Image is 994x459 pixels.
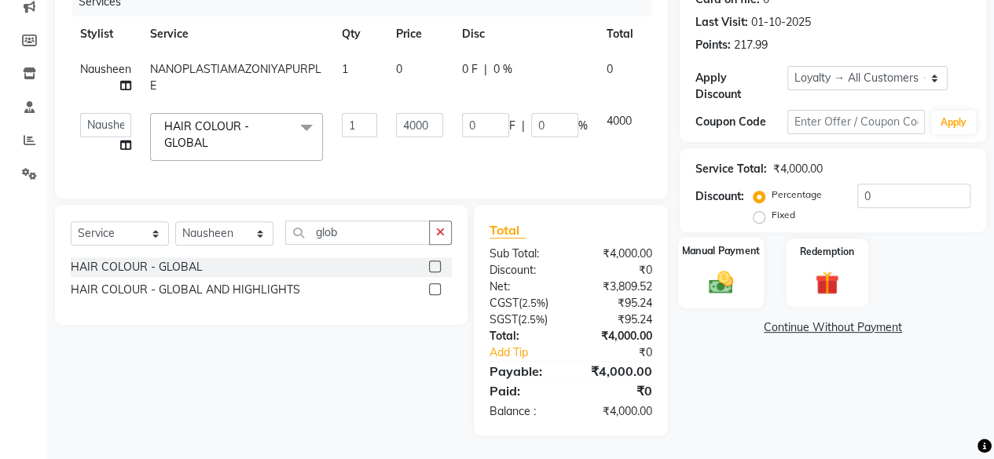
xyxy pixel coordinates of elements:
[787,110,925,134] input: Enter Offer / Coupon Code
[643,16,695,52] th: Action
[682,243,761,258] label: Manual Payment
[570,246,664,262] div: ₹4,000.00
[521,313,545,326] span: 2.5%
[808,268,846,297] img: _gift.svg
[522,297,545,309] span: 2.5%
[478,362,571,381] div: Payable:
[478,311,571,328] div: ( )
[570,403,664,420] div: ₹4,000.00
[490,222,526,239] span: Total
[800,245,854,259] label: Redemption
[387,16,453,52] th: Price
[396,62,402,76] span: 0
[522,118,525,134] span: |
[586,344,664,361] div: ₹0
[150,62,321,93] span: NANOPLASTIAMAZONIYAPURPLE
[80,62,131,76] span: Nausheen
[578,118,588,134] span: %
[509,118,515,134] span: F
[141,16,332,52] th: Service
[332,16,387,52] th: Qty
[772,188,822,202] label: Percentage
[478,246,571,262] div: Sub Total:
[683,319,983,336] a: Continue Without Payment
[597,16,643,52] th: Total
[734,37,768,53] div: 217.99
[342,62,348,76] span: 1
[570,328,664,344] div: ₹4,000.00
[490,312,518,326] span: SGST
[164,119,249,150] span: HAIR COLOUR - GLOBAL
[695,70,787,103] div: Apply Discount
[478,295,571,311] div: ( )
[208,136,215,150] a: x
[570,311,664,328] div: ₹95.24
[71,259,203,275] div: HAIR COLOUR - GLOBAL
[607,114,632,128] span: 4000
[493,61,512,78] span: 0 %
[695,161,767,177] div: Service Total:
[478,381,571,400] div: Paid:
[484,61,487,78] span: |
[607,62,613,76] span: 0
[570,362,664,381] div: ₹4,000.00
[701,268,741,296] img: _cash.svg
[570,262,664,279] div: ₹0
[570,279,664,295] div: ₹3,809.52
[453,16,597,52] th: Disc
[773,161,823,177] div: ₹4,000.00
[478,403,571,420] div: Balance :
[71,282,300,298] div: HAIR COLOUR - GLOBAL AND HIGHLIGHTS
[478,328,571,344] div: Total:
[570,295,664,311] div: ₹95.24
[285,220,430,245] input: Search or Scan
[695,14,748,31] div: Last Visit:
[71,16,141,52] th: Stylist
[695,114,787,130] div: Coupon Code
[478,262,571,279] div: Discount:
[478,344,586,361] a: Add Tip
[695,188,744,205] div: Discount:
[751,14,811,31] div: 01-10-2025
[695,37,731,53] div: Points:
[462,61,478,78] span: 0 F
[931,111,976,134] button: Apply
[490,296,519,310] span: CGST
[570,381,664,400] div: ₹0
[772,208,795,222] label: Fixed
[478,279,571,295] div: Net:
